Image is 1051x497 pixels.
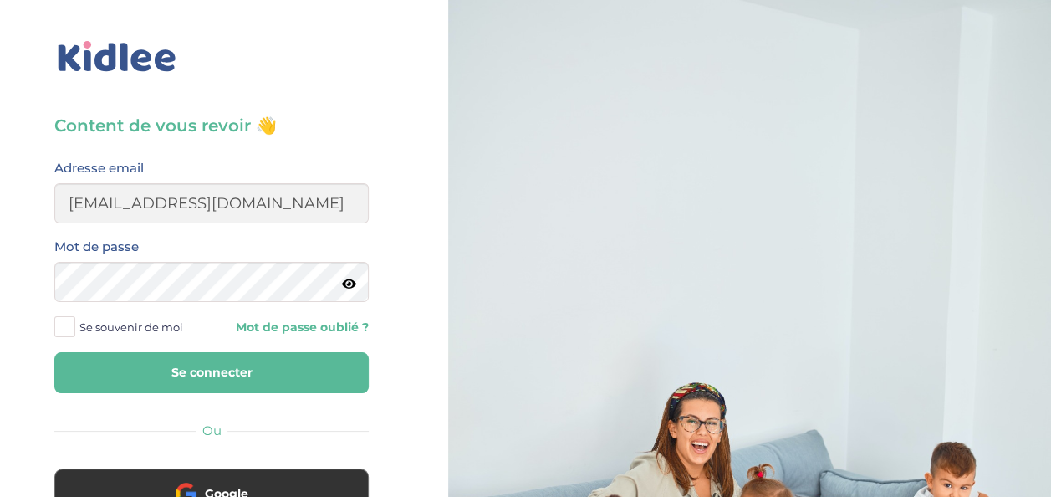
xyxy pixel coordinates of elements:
span: Se souvenir de moi [79,316,183,338]
label: Adresse email [54,157,144,179]
a: Mot de passe oublié ? [224,320,369,336]
h3: Content de vous revoir 👋 [54,114,369,137]
img: logo_kidlee_bleu [54,38,180,76]
button: Se connecter [54,352,369,393]
input: Email [54,183,369,223]
span: Ou [202,423,222,438]
label: Mot de passe [54,236,139,258]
